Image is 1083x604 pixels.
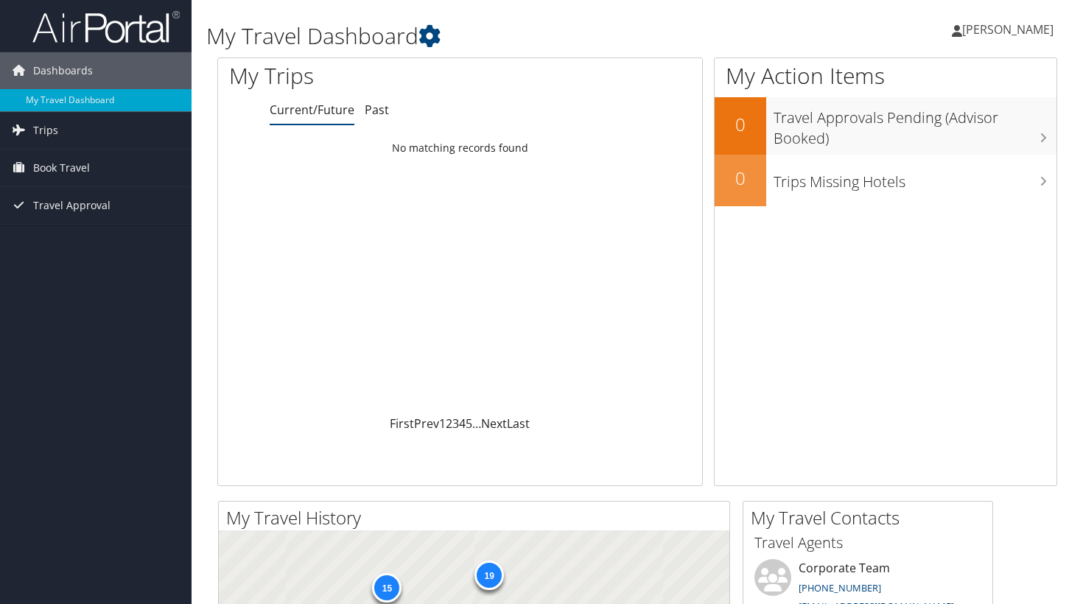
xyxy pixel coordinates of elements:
span: … [472,415,481,432]
td: No matching records found [218,135,702,161]
a: Last [507,415,530,432]
a: Past [365,102,389,118]
a: [PERSON_NAME] [952,7,1068,52]
span: Book Travel [33,150,90,186]
h2: My Travel History [226,505,729,530]
span: Dashboards [33,52,93,89]
a: 1 [439,415,446,432]
a: Prev [414,415,439,432]
h1: My Trips [229,60,489,91]
div: 19 [474,561,504,590]
a: Current/Future [270,102,354,118]
img: airportal-logo.png [32,10,180,44]
a: 5 [466,415,472,432]
h3: Trips Missing Hotels [774,164,1056,192]
h3: Travel Approvals Pending (Advisor Booked) [774,100,1056,149]
a: [PHONE_NUMBER] [799,581,881,594]
a: 0Travel Approvals Pending (Advisor Booked) [715,97,1056,154]
span: [PERSON_NAME] [962,21,1054,38]
h1: My Travel Dashboard [206,21,781,52]
span: Travel Approval [33,187,111,224]
h2: 0 [715,112,766,137]
a: 3 [452,415,459,432]
a: 4 [459,415,466,432]
a: Next [481,415,507,432]
span: Trips [33,112,58,149]
h2: My Travel Contacts [751,505,992,530]
a: First [390,415,414,432]
div: 15 [372,572,402,602]
h1: My Action Items [715,60,1056,91]
a: 0Trips Missing Hotels [715,155,1056,206]
a: 2 [446,415,452,432]
h2: 0 [715,166,766,191]
h3: Travel Agents [754,533,981,553]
